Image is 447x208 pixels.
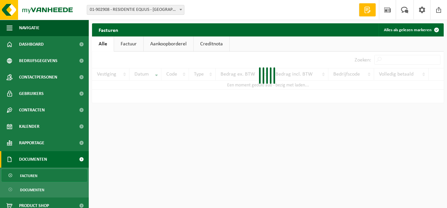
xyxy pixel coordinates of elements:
[92,23,125,36] h2: Facturen
[379,23,443,36] button: Alles als gelezen markeren
[19,36,44,53] span: Dashboard
[144,36,193,52] a: Aankoopborderel
[87,5,184,15] span: 01-902908 - RESIDENTIE EQUUS - OOSTENDE
[19,69,57,85] span: Contactpersonen
[19,85,44,102] span: Gebruikers
[19,102,45,118] span: Contracten
[87,5,184,14] span: 01-902908 - RESIDENTIE EQUUS - OOSTENDE
[20,170,37,182] span: Facturen
[19,151,47,168] span: Documenten
[2,183,87,196] a: Documenten
[2,169,87,182] a: Facturen
[19,118,39,135] span: Kalender
[92,36,114,52] a: Alle
[19,20,39,36] span: Navigatie
[19,135,44,151] span: Rapportage
[19,53,58,69] span: Bedrijfsgegevens
[114,36,143,52] a: Factuur
[20,184,44,196] span: Documenten
[194,36,229,52] a: Creditnota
